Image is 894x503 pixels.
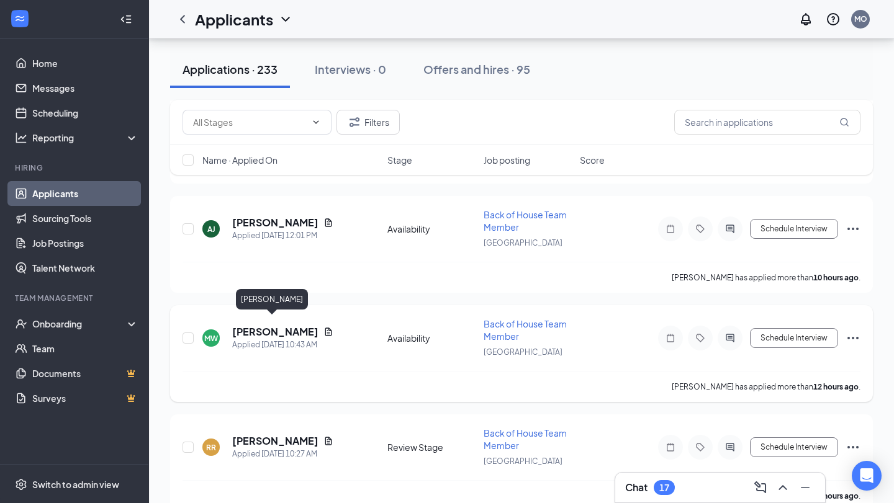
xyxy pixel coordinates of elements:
a: Talent Network [32,256,138,280]
div: Applied [DATE] 10:27 AM [232,448,333,460]
span: Name · Applied On [202,154,278,166]
div: Hiring [15,162,136,173]
a: Home [32,51,138,76]
h5: [PERSON_NAME] [232,216,318,229]
svg: Note [663,224,678,234]
span: Back of House Team Member [484,427,567,451]
h3: Chat [625,481,648,494]
div: Interviews · 0 [315,61,386,77]
svg: Analysis [15,131,27,144]
svg: ActiveChat [723,333,738,343]
div: Team Management [15,293,136,303]
div: MW [204,333,218,344]
span: Back of House Team Member [484,209,567,233]
a: Applicants [32,181,138,206]
a: Messages [32,76,138,100]
div: Applications · 233 [183,61,278,77]
svg: ActiveChat [723,224,738,234]
div: AJ [207,224,215,234]
span: [GEOGRAPHIC_DATA] [484,238,562,247]
svg: Document [323,436,333,446]
span: Stage [387,154,412,166]
svg: Filter [347,115,362,130]
p: [PERSON_NAME] has applied more than . [672,381,860,392]
button: Schedule Interview [750,437,838,457]
svg: Document [323,218,333,228]
div: Applied [DATE] 10:43 AM [232,339,333,351]
svg: MagnifyingGlass [839,117,849,127]
a: DocumentsCrown [32,361,138,386]
svg: Ellipses [846,221,860,236]
div: [PERSON_NAME] [236,289,308,309]
button: Schedule Interview [750,328,838,348]
svg: Ellipses [846,331,860,345]
span: Job posting [484,154,530,166]
h5: [PERSON_NAME] [232,434,318,448]
svg: QuestionInfo [826,12,841,27]
svg: Note [663,333,678,343]
a: Job Postings [32,231,138,256]
input: Search in applications [674,110,860,135]
div: Onboarding [32,318,128,330]
svg: Minimize [798,480,813,495]
svg: ChevronDown [278,12,293,27]
svg: ActiveChat [723,442,738,452]
button: Filter Filters [336,110,400,135]
a: Team [32,336,138,361]
button: ChevronUp [773,478,793,497]
div: 17 [659,483,669,493]
input: All Stages [193,115,306,129]
svg: Tag [693,224,708,234]
div: Open Intercom Messenger [852,461,882,491]
b: 10 hours ago [813,273,859,282]
p: [PERSON_NAME] has applied more than . [672,272,860,283]
b: 12 hours ago [813,491,859,501]
button: Schedule Interview [750,219,838,239]
svg: ChevronUp [775,480,790,495]
svg: ComposeMessage [753,480,768,495]
div: Offers and hires · 95 [423,61,530,77]
h1: Applicants [195,9,273,30]
button: ComposeMessage [751,478,770,497]
svg: UserCheck [15,318,27,330]
a: Scheduling [32,100,138,125]
div: MO [854,14,867,24]
span: Back of House Team Member [484,318,567,342]
svg: Collapse [120,13,132,25]
svg: ChevronLeft [175,12,190,27]
svg: WorkstreamLogo [14,12,26,25]
button: Minimize [795,478,815,497]
svg: Tag [693,333,708,343]
div: RR [206,442,216,453]
svg: Note [663,442,678,452]
svg: Settings [15,478,27,491]
a: Sourcing Tools [32,206,138,231]
svg: Document [323,327,333,337]
div: Reporting [32,131,139,144]
a: SurveysCrown [32,386,138,411]
span: [GEOGRAPHIC_DATA] [484,347,562,357]
span: [GEOGRAPHIC_DATA] [484,456,562,466]
div: Review Stage [387,441,476,453]
h5: [PERSON_NAME] [232,325,318,339]
svg: Notifications [798,12,813,27]
b: 12 hours ago [813,382,859,391]
svg: ChevronDown [311,117,321,127]
div: Switch to admin view [32,478,119,491]
div: Availability [387,223,476,235]
div: Applied [DATE] 12:01 PM [232,229,333,242]
svg: Ellipses [846,440,860,455]
svg: Tag [693,442,708,452]
span: Score [580,154,605,166]
div: Availability [387,332,476,344]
